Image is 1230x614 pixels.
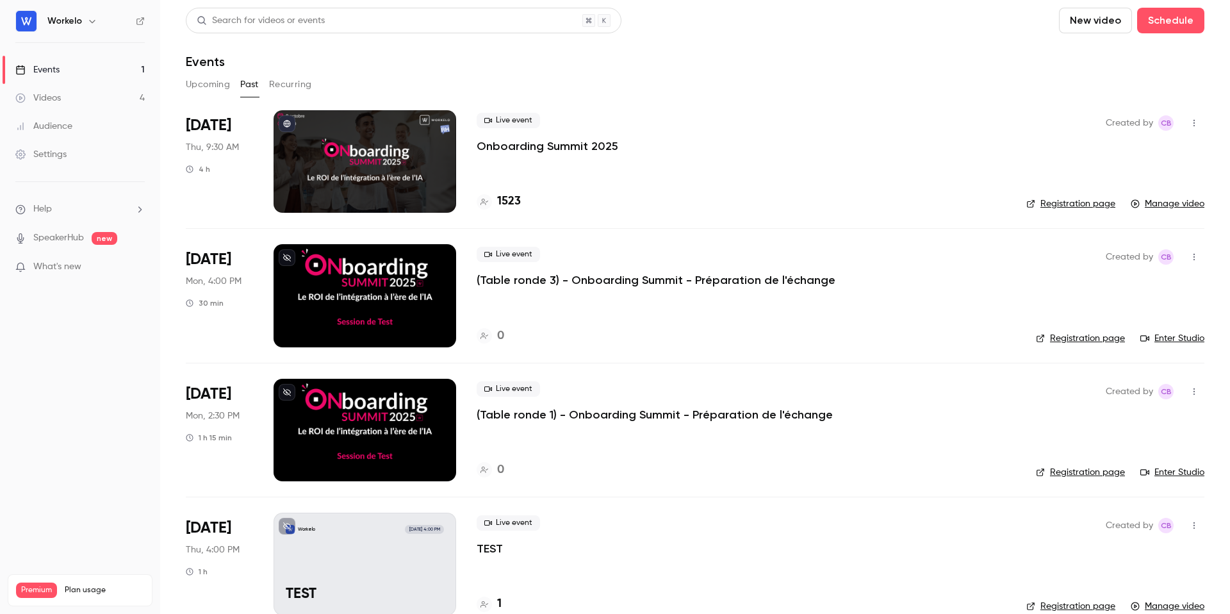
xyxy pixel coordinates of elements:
[1158,115,1174,131] span: Chloé B
[497,461,504,479] h4: 0
[1026,197,1115,210] a: Registration page
[1026,600,1115,613] a: Registration page
[497,328,504,345] h4: 0
[186,433,232,443] div: 1 h 15 min
[477,461,504,479] a: 0
[477,272,835,288] a: (Table ronde 3) - Onboarding Summit - Préparation de l'échange
[186,115,231,136] span: [DATE]
[477,113,540,128] span: Live event
[186,54,225,69] h1: Events
[186,141,239,154] span: Thu, 9:30 AM
[15,63,60,76] div: Events
[477,247,540,262] span: Live event
[286,586,444,603] p: TEST
[477,595,502,613] a: 1
[1161,115,1172,131] span: CB
[186,384,231,404] span: [DATE]
[405,525,443,534] span: [DATE] 4:00 PM
[497,193,521,210] h4: 1523
[477,515,540,531] span: Live event
[186,567,208,577] div: 1 h
[497,595,502,613] h4: 1
[186,244,253,347] div: Oct 6 Mon, 4:00 PM (Europe/Paris)
[1137,8,1204,33] button: Schedule
[1106,518,1153,533] span: Created by
[186,74,230,95] button: Upcoming
[1140,332,1204,345] a: Enter Studio
[33,203,52,216] span: Help
[16,583,57,598] span: Premium
[186,379,253,481] div: Oct 6 Mon, 2:30 PM (Europe/Paris)
[33,231,84,245] a: SpeakerHub
[186,164,210,174] div: 4 h
[15,203,145,216] li: help-dropdown-opener
[186,298,224,308] div: 30 min
[1161,384,1172,399] span: CB
[477,138,618,154] a: Onboarding Summit 2025
[1036,332,1125,345] a: Registration page
[1158,384,1174,399] span: Chloé B
[1158,249,1174,265] span: Chloé B
[15,92,61,104] div: Videos
[47,15,82,28] h6: Workelo
[92,232,117,245] span: new
[1131,600,1204,613] a: Manage video
[477,541,503,556] a: TEST
[197,14,325,28] div: Search for videos or events
[1106,115,1153,131] span: Created by
[186,410,240,422] span: Mon, 2:30 PM
[186,518,231,538] span: [DATE]
[16,11,37,31] img: Workelo
[186,275,242,288] span: Mon, 4:00 PM
[15,120,72,133] div: Audience
[33,260,81,274] span: What's new
[269,74,312,95] button: Recurring
[298,526,315,533] p: Workelo
[477,407,833,422] a: (Table ronde 1) - Onboarding Summit - Préparation de l'échange
[240,74,259,95] button: Past
[186,543,240,556] span: Thu, 4:00 PM
[1106,249,1153,265] span: Created by
[15,148,67,161] div: Settings
[65,585,144,595] span: Plan usage
[1036,466,1125,479] a: Registration page
[1158,518,1174,533] span: Chloé B
[1140,466,1204,479] a: Enter Studio
[1161,249,1172,265] span: CB
[186,249,231,270] span: [DATE]
[1059,8,1132,33] button: New video
[477,193,521,210] a: 1523
[1161,518,1172,533] span: CB
[1131,197,1204,210] a: Manage video
[186,110,253,213] div: Oct 9 Thu, 9:30 AM (Europe/Paris)
[477,381,540,397] span: Live event
[477,328,504,345] a: 0
[1106,384,1153,399] span: Created by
